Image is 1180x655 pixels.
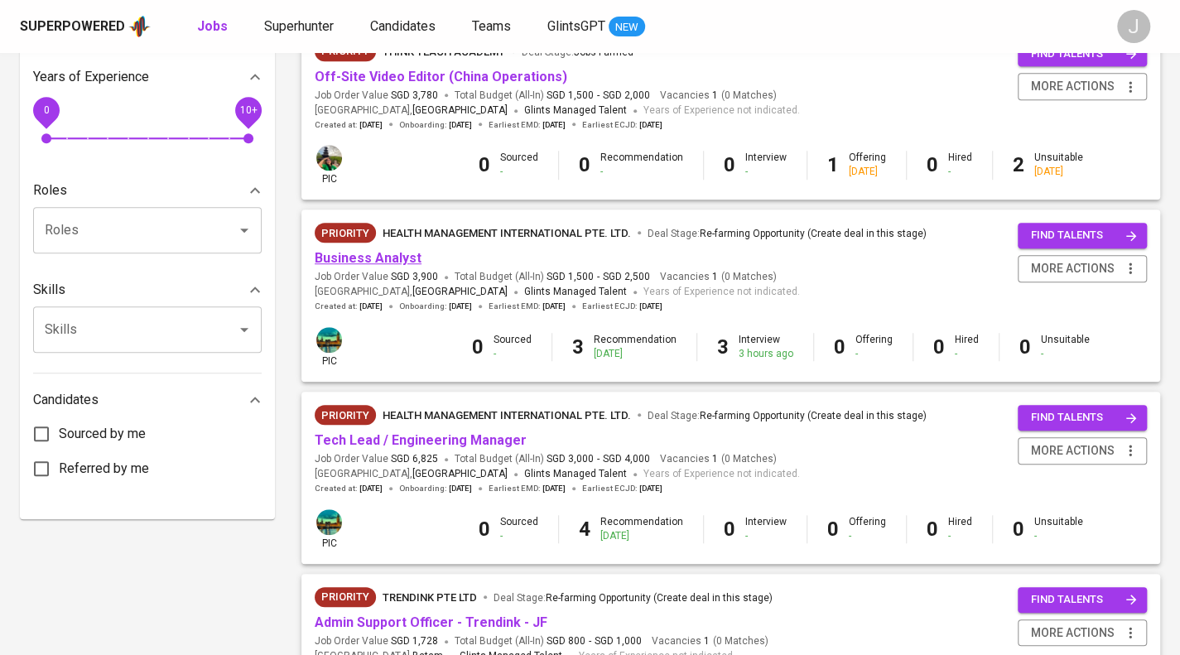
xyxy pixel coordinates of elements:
span: Candidates [370,18,436,34]
a: Tech Lead / Engineering Manager [315,432,527,448]
span: [GEOGRAPHIC_DATA] , [315,103,508,119]
span: Re-farming Opportunity (Create deal in this stage) [546,592,773,604]
button: find talents [1018,223,1147,248]
img: a5d44b89-0c59-4c54-99d0-a63b29d42bd3.jpg [316,509,342,535]
div: Interview [739,333,793,361]
span: Sourced by me [59,424,146,444]
span: [DATE] [359,301,383,312]
p: Skills [33,280,65,300]
span: find talents [1031,45,1137,64]
span: Think Teach Academy [383,46,505,58]
span: SGD 1,500 [547,89,594,103]
span: [DATE] [639,483,662,494]
span: Job Order Value [315,634,438,648]
span: [DATE] [542,119,566,131]
span: [DATE] [449,483,472,494]
span: [GEOGRAPHIC_DATA] [412,466,508,483]
a: Superhunter [264,17,337,37]
span: Re-farming Opportunity (Create deal in this stage) [700,410,927,421]
span: find talents [1031,226,1137,245]
div: Recommendation [600,151,683,179]
span: Total Budget (All-In) [455,270,650,284]
button: find talents [1018,405,1147,431]
div: Interview [745,515,787,543]
span: - [597,452,600,466]
span: more actions [1031,258,1115,279]
span: [DATE] [449,301,472,312]
span: [DATE] [639,119,662,131]
div: Roles [33,174,262,207]
span: more actions [1031,441,1115,461]
b: 0 [933,335,945,359]
div: Recommendation [594,333,677,361]
button: Open [233,219,256,242]
span: more actions [1031,76,1115,97]
div: [DATE] [600,529,683,543]
span: [DATE] [542,483,566,494]
span: Earliest ECJD : [582,119,662,131]
span: Created at : [315,301,383,312]
img: a5d44b89-0c59-4c54-99d0-a63b29d42bd3.jpg [316,327,342,353]
p: Years of Experience [33,67,149,87]
b: 2 [1013,153,1024,176]
div: [DATE] [1034,165,1083,179]
a: Business Analyst [315,250,421,266]
span: Onboarding : [399,119,472,131]
span: Deal Stage : [522,46,633,58]
b: 4 [579,518,590,541]
a: Superpoweredapp logo [20,14,151,39]
b: 0 [927,518,938,541]
button: find talents [1018,587,1147,613]
span: SGD 6,825 [391,452,438,466]
span: [GEOGRAPHIC_DATA] [412,284,508,301]
div: Offering [849,151,886,179]
div: pic [315,325,344,368]
div: pic [315,508,344,551]
span: SGD 2,500 [603,270,650,284]
span: Glints Managed Talent [524,286,627,297]
button: find talents [1018,41,1147,67]
span: - [597,270,600,284]
a: Jobs [197,17,231,37]
span: Referred by me [59,459,149,479]
b: 3 [717,335,729,359]
span: [DATE] [359,119,383,131]
a: GlintsGPT NEW [547,17,645,37]
span: - [597,89,600,103]
div: Unsuitable [1034,515,1083,543]
div: Recommendation [600,515,683,543]
span: SGD 1,500 [547,270,594,284]
div: J [1117,10,1150,43]
button: more actions [1018,73,1147,100]
div: Sourced [500,151,538,179]
span: Vacancies ( 0 Matches ) [660,89,777,103]
span: 10+ [239,104,257,115]
span: Re-farming Opportunity (Create deal in this stage) [700,228,927,239]
span: 1 [710,452,718,466]
span: SGD 3,900 [391,270,438,284]
button: more actions [1018,255,1147,282]
b: Jobs [197,18,228,34]
span: HEALTH MANAGEMENT INTERNATIONAL PTE. LTD. [383,409,631,421]
span: Earliest EMD : [489,119,566,131]
b: 0 [827,518,839,541]
b: 0 [479,153,490,176]
b: 0 [724,518,735,541]
div: Offering [855,333,893,361]
span: HEALTH MANAGEMENT INTERNATIONAL PTE. LTD. [383,227,631,239]
b: 0 [479,518,490,541]
span: find talents [1031,408,1137,427]
div: - [955,347,979,361]
a: Admin Support Officer - Trendink - JF [315,614,547,630]
span: Total Budget (All-In) [455,634,642,648]
b: 0 [724,153,735,176]
div: Candidates [33,383,262,417]
span: Years of Experience not indicated. [643,284,800,301]
span: 0 [43,104,49,115]
div: [DATE] [849,165,886,179]
b: 0 [927,153,938,176]
span: [GEOGRAPHIC_DATA] , [315,466,508,483]
div: - [855,347,893,361]
b: 0 [1019,335,1031,359]
div: Hired [948,151,972,179]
